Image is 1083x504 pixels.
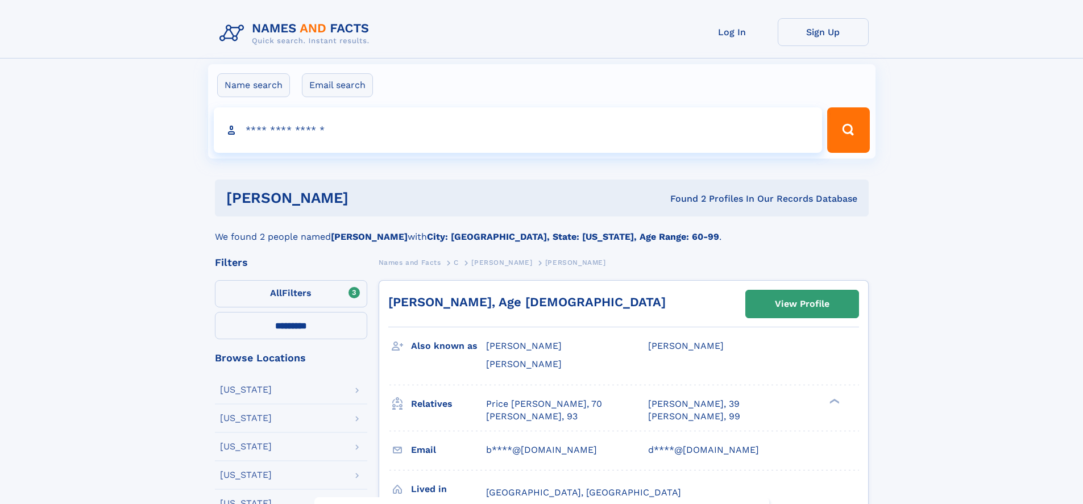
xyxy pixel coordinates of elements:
[214,107,823,153] input: search input
[687,18,778,46] a: Log In
[220,442,272,451] div: [US_STATE]
[827,397,840,405] div: ❯
[454,255,459,269] a: C
[509,193,857,205] div: Found 2 Profiles In Our Records Database
[545,259,606,266] span: [PERSON_NAME]
[215,280,367,307] label: Filters
[215,18,379,49] img: Logo Names and Facts
[746,290,858,318] a: View Profile
[454,259,459,266] span: C
[220,414,272,423] div: [US_STATE]
[215,353,367,363] div: Browse Locations
[215,257,367,268] div: Filters
[226,191,509,205] h1: [PERSON_NAME]
[379,255,441,269] a: Names and Facts
[471,255,532,269] a: [PERSON_NAME]
[270,288,282,298] span: All
[411,480,486,499] h3: Lived in
[215,216,869,244] div: We found 2 people named with .
[471,259,532,266] span: [PERSON_NAME]
[411,440,486,460] h3: Email
[411,394,486,414] h3: Relatives
[217,73,290,97] label: Name search
[331,231,408,242] b: [PERSON_NAME]
[388,295,666,309] a: [PERSON_NAME], Age [DEMOGRAPHIC_DATA]
[648,340,724,351] span: [PERSON_NAME]
[648,398,740,410] a: [PERSON_NAME], 39
[486,340,562,351] span: [PERSON_NAME]
[486,359,562,369] span: [PERSON_NAME]
[220,470,272,480] div: [US_STATE]
[778,18,869,46] a: Sign Up
[486,410,578,423] a: [PERSON_NAME], 93
[827,107,869,153] button: Search Button
[486,487,681,498] span: [GEOGRAPHIC_DATA], [GEOGRAPHIC_DATA]
[220,385,272,394] div: [US_STATE]
[411,336,486,356] h3: Also known as
[775,291,829,317] div: View Profile
[648,410,740,423] a: [PERSON_NAME], 99
[427,231,719,242] b: City: [GEOGRAPHIC_DATA], State: [US_STATE], Age Range: 60-99
[302,73,373,97] label: Email search
[486,398,602,410] a: Price [PERSON_NAME], 70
